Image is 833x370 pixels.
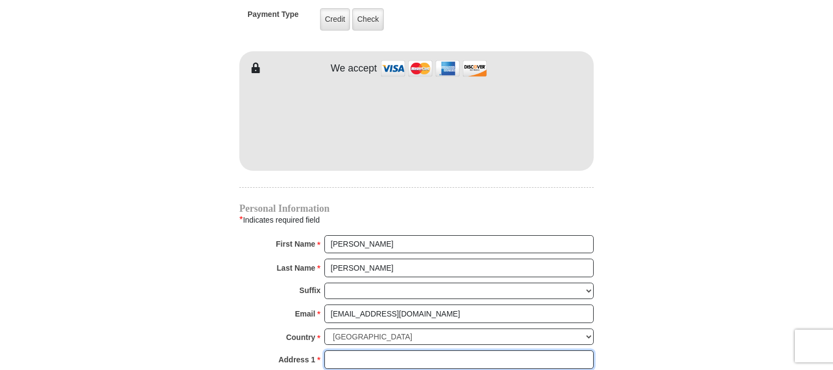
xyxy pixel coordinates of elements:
[277,260,316,276] strong: Last Name
[379,57,488,80] img: credit cards accepted
[276,236,315,252] strong: First Name
[286,330,316,345] strong: Country
[239,213,594,227] div: Indicates required field
[352,8,384,31] label: Check
[239,204,594,213] h4: Personal Information
[320,8,350,31] label: Credit
[299,283,321,298] strong: Suffix
[295,306,315,321] strong: Email
[248,10,299,25] h5: Payment Type
[279,352,316,367] strong: Address 1
[331,63,377,75] h4: We accept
